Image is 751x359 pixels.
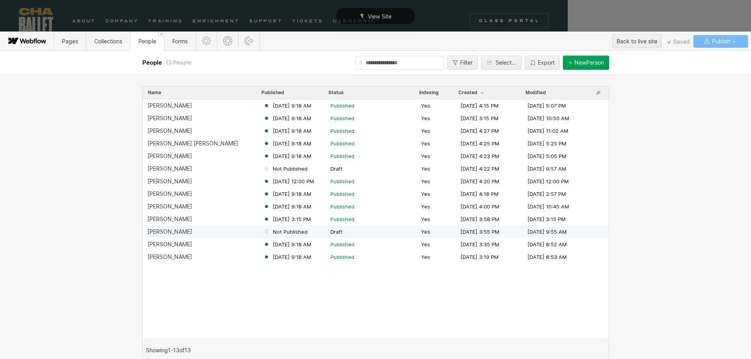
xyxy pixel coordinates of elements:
[421,127,430,134] span: Yes
[693,35,748,48] button: Publish
[147,203,192,210] div: [PERSON_NAME]
[667,40,690,44] span: Saved
[525,56,560,70] button: Export
[527,178,569,185] span: [DATE] 12:00 PM
[330,241,354,248] span: Published
[460,228,499,235] span: [DATE] 3:55 PM
[158,32,164,37] a: Close 'People' tab
[273,102,311,109] span: [DATE] 9:18 AM
[525,89,546,96] button: Modified
[273,115,311,122] span: [DATE] 9:18 AM
[273,178,314,185] span: [DATE] 12:00 PM
[147,89,162,96] button: Name
[273,153,311,160] span: [DATE] 9:18 AM
[421,203,430,210] span: Yes
[273,127,311,134] span: [DATE] 9:18 AM
[138,38,156,45] span: People
[147,128,192,134] div: [PERSON_NAME]
[94,38,122,45] span: Collections
[421,178,430,185] span: Yes
[460,241,499,248] span: [DATE] 3:35 PM
[574,60,604,66] div: New Person
[330,190,354,197] span: Published
[460,153,499,160] span: [DATE] 4:23 PM
[147,115,192,121] div: [PERSON_NAME]
[563,56,609,70] button: NewPerson
[458,89,485,96] span: Created
[147,191,192,197] div: [PERSON_NAME]
[421,253,430,260] span: Yes
[328,89,344,96] button: Status
[273,241,311,248] span: [DATE] 9:18 AM
[526,89,546,96] span: Modified
[273,253,311,260] span: [DATE] 9:18 AM
[273,216,311,223] span: [DATE] 3:15 PM
[496,60,516,66] div: Select...
[527,165,567,172] span: [DATE] 9:57 AM
[330,178,354,185] span: Published
[460,115,499,122] span: [DATE] 3:15 PM
[273,228,307,235] span: Not Published
[328,89,344,96] div: Status
[527,127,568,134] span: [DATE] 11:02 AM
[527,203,569,210] span: [DATE] 10:45 AM
[460,127,499,134] span: [DATE] 4:27 PM
[460,102,499,109] span: [DATE] 4:15 PM
[527,153,567,160] span: [DATE] 5:05 PM
[147,140,238,147] div: [PERSON_NAME] [PERSON_NAME]
[261,89,285,96] button: Published
[147,254,192,260] div: [PERSON_NAME]
[527,140,567,147] span: [DATE] 5:25 PM
[527,115,569,122] span: [DATE] 10:50 AM
[460,216,499,223] span: [DATE] 3:58 PM
[460,178,499,185] span: [DATE] 4:20 PM
[142,59,164,66] span: People
[273,165,307,172] span: Not Published
[421,165,430,172] span: Yes
[273,203,311,210] span: [DATE] 9:18 AM
[330,203,354,210] span: Published
[421,102,430,109] span: Yes
[421,190,430,197] span: Yes
[330,115,354,122] span: Published
[421,140,430,147] span: Yes
[617,35,657,47] div: Back to live site
[273,190,311,197] span: [DATE] 9:18 AM
[330,216,354,223] span: Published
[147,241,192,247] div: [PERSON_NAME]
[481,56,522,70] button: Select...
[147,102,192,109] div: [PERSON_NAME]
[330,153,354,160] span: Published
[538,60,555,66] div: Export
[710,35,731,47] span: Publish
[527,241,567,248] span: [DATE] 8:52 AM
[421,228,430,235] span: Yes
[147,153,192,159] div: [PERSON_NAME]
[419,89,439,96] button: Indexing
[330,165,343,172] span: Draft
[458,89,486,96] button: Created
[147,216,192,222] div: [PERSON_NAME]
[527,253,567,260] span: [DATE] 8:53 AM
[421,115,430,122] span: Yes
[419,89,439,96] span: Indexing
[146,347,191,353] span: Showing 1 - 13 of 13
[612,34,662,48] button: Back to live site
[527,102,566,109] span: [DATE] 5:07 PM
[166,59,192,66] span: 13 People
[148,89,161,96] span: Name
[261,89,284,96] span: Published
[460,253,499,260] span: [DATE] 3:19 PM
[527,228,567,235] span: [DATE] 9:55 AM
[527,190,566,197] span: [DATE] 2:57 PM
[460,165,499,172] span: [DATE] 4:22 PM
[330,140,354,147] span: Published
[147,166,192,172] div: [PERSON_NAME]
[460,190,499,197] span: [DATE] 4:18 PM
[62,38,78,45] span: Pages
[147,229,192,235] div: [PERSON_NAME]
[330,102,354,109] span: Published
[330,127,354,134] span: Published
[330,228,343,235] span: Draft
[460,203,499,210] span: [DATE] 4:00 PM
